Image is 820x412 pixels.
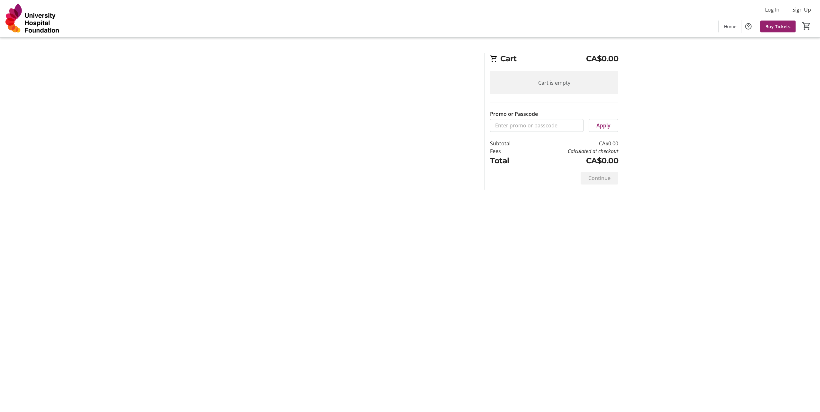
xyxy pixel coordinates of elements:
[792,6,811,13] span: Sign Up
[760,4,785,15] button: Log In
[490,119,584,132] input: Enter promo or passcode
[490,147,527,155] td: Fees
[719,21,742,32] a: Home
[760,21,796,32] a: Buy Tickets
[765,23,790,30] span: Buy Tickets
[527,147,618,155] td: Calculated at checkout
[490,155,527,167] td: Total
[490,140,527,147] td: Subtotal
[527,140,618,147] td: CA$0.00
[724,23,736,30] span: Home
[801,20,812,32] button: Cart
[787,4,816,15] button: Sign Up
[589,119,618,132] button: Apply
[490,71,618,94] div: Cart is empty
[490,53,618,66] h2: Cart
[4,3,61,35] img: University Hospital Foundation's Logo
[742,20,755,33] button: Help
[765,6,780,13] span: Log In
[596,122,611,129] span: Apply
[490,110,538,118] label: Promo or Passcode
[527,155,618,167] td: CA$0.00
[586,53,619,64] span: CA$0.00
